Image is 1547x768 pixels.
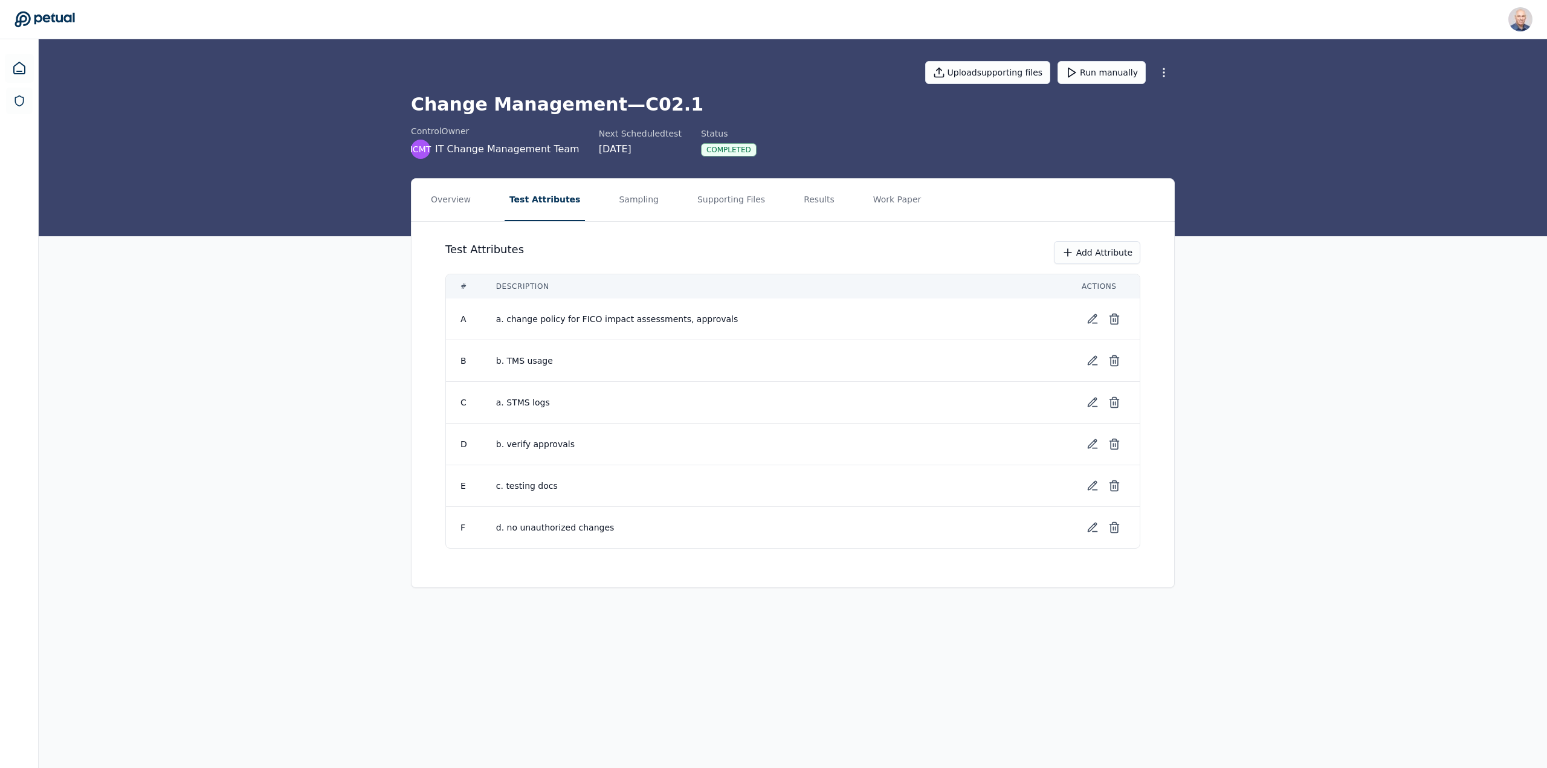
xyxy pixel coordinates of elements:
span: ICMT [410,143,431,155]
button: Delete test attribute [1103,308,1125,330]
button: Supporting Files [693,179,770,221]
button: Edit test attribute [1082,475,1103,497]
img: Harel K [1508,7,1532,31]
button: Delete test attribute [1103,350,1125,372]
a: SOC [6,88,33,114]
div: [DATE] [599,142,682,157]
button: Run manually [1058,61,1146,84]
div: control Owner [411,125,580,137]
button: Delete test attribute [1103,392,1125,413]
button: More Options [1153,62,1175,83]
span: B [460,356,467,366]
span: C [460,398,467,407]
span: E [460,481,466,491]
a: Go to Dashboard [15,11,75,28]
div: Completed [701,143,757,157]
h3: Test Attributes [445,241,524,264]
span: a. change policy for FICO impact assessments, approvals [496,314,738,324]
span: F [460,523,465,532]
span: c. testing docs [496,481,558,491]
button: Overview [426,179,476,221]
button: Sampling [614,179,664,221]
button: Uploadsupporting files [925,61,1051,84]
button: Work Paper [868,179,926,221]
th: Description [482,274,1067,298]
span: D [460,439,467,449]
button: Edit test attribute [1082,517,1103,538]
span: b. TMS usage [496,356,553,366]
button: Add Attribute [1054,241,1140,264]
span: b. verify approvals [496,439,575,449]
button: Edit test attribute [1082,433,1103,455]
button: Delete test attribute [1103,475,1125,497]
button: Delete test attribute [1103,433,1125,455]
button: Edit test attribute [1082,392,1103,413]
nav: Tabs [412,179,1174,221]
a: Dashboard [5,54,34,83]
th: Actions [1067,274,1140,298]
button: Results [799,179,839,221]
span: A [460,314,467,324]
div: Next Scheduled test [599,127,682,140]
th: # [446,274,482,298]
span: a. STMS logs [496,398,550,407]
button: Edit test attribute [1082,308,1103,330]
h1: Change Management — C02.1 [411,94,1175,115]
div: Status [701,127,757,140]
span: IT Change Management Team [435,142,580,157]
button: Edit test attribute [1082,350,1103,372]
button: Delete test attribute [1103,517,1125,538]
button: Test Attributes [505,179,586,221]
span: d. no unauthorized changes [496,523,615,532]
